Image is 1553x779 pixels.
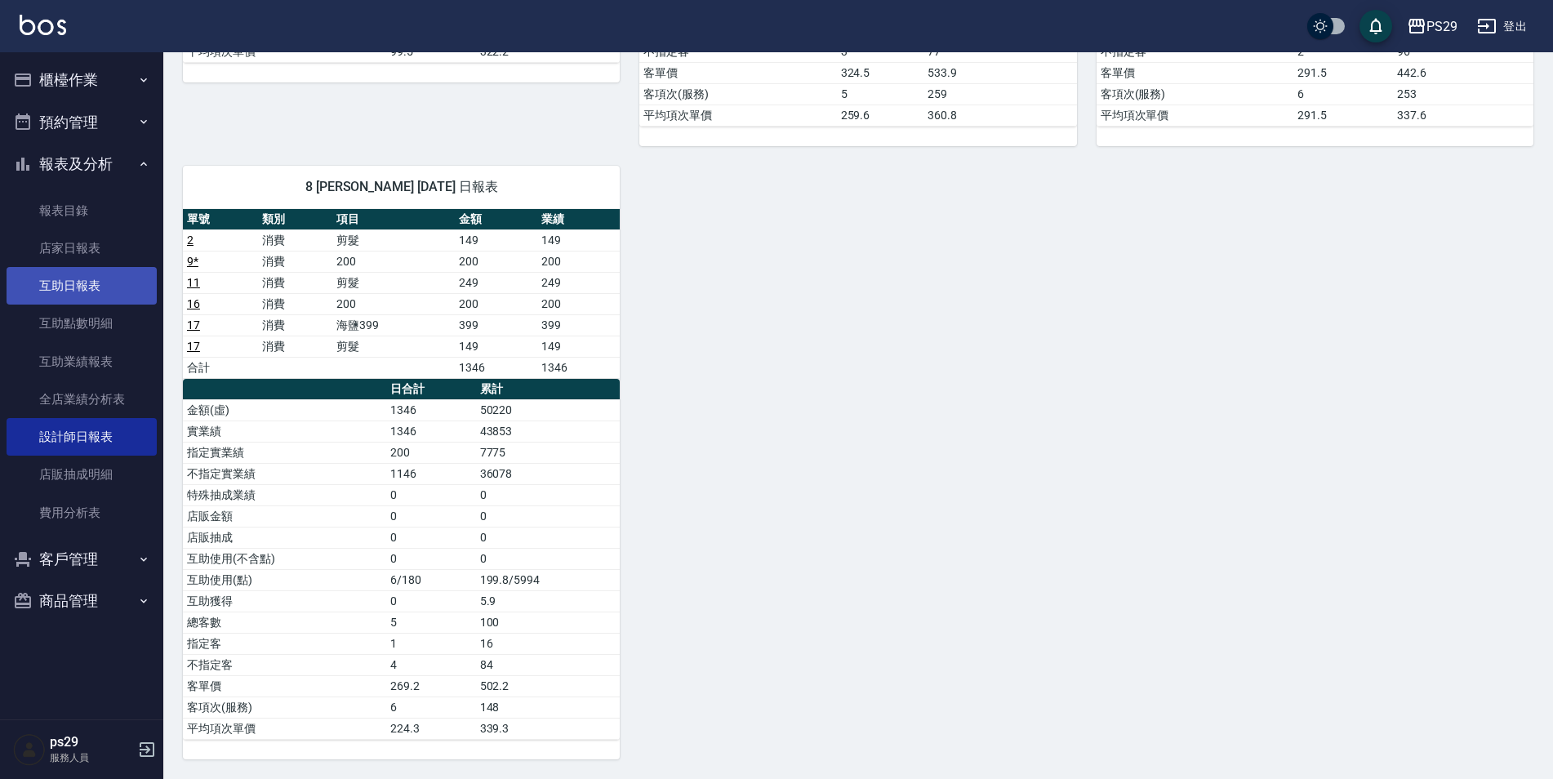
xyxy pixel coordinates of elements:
table: a dense table [183,209,620,379]
td: 互助獲得 [183,590,386,612]
td: 200 [455,251,537,272]
td: 269.2 [386,675,476,697]
td: 291.5 [1293,105,1393,126]
td: 339.3 [476,718,621,739]
td: 148 [476,697,621,718]
td: 剪髮 [332,229,454,251]
td: 324.5 [837,62,923,83]
td: 0 [476,548,621,569]
div: PS29 [1426,16,1457,37]
td: 199.8/5994 [476,569,621,590]
td: 1146 [386,463,476,484]
td: 指定實業績 [183,442,386,463]
button: save [1359,10,1392,42]
td: 金額(虛) [183,399,386,421]
img: Person [13,733,46,766]
a: 17 [187,340,200,353]
td: 消費 [258,229,333,251]
td: 200 [537,251,620,272]
button: PS29 [1400,10,1464,43]
td: 43853 [476,421,621,442]
td: 實業績 [183,421,386,442]
th: 累計 [476,379,621,400]
td: 360.8 [923,105,1077,126]
a: 報表目錄 [7,192,157,229]
td: 291.5 [1293,62,1393,83]
td: 0 [386,527,476,548]
td: 200 [386,442,476,463]
th: 金額 [455,209,537,230]
a: 17 [187,318,200,332]
td: 客單價 [1097,62,1293,83]
td: 1 [386,633,476,654]
td: 149 [537,229,620,251]
td: 0 [476,505,621,527]
button: 櫃檯作業 [7,59,157,101]
td: 總客數 [183,612,386,633]
span: 8 [PERSON_NAME] [DATE] 日報表 [202,179,600,195]
a: 16 [187,297,200,310]
td: 200 [332,293,454,314]
td: 店販金額 [183,505,386,527]
td: 特殊抽成業績 [183,484,386,505]
a: 店販抽成明細 [7,456,157,493]
td: 0 [386,484,476,505]
td: 16 [476,633,621,654]
a: 全店業績分析表 [7,381,157,418]
td: 253 [1393,83,1533,105]
button: 登出 [1471,11,1533,42]
td: 剪髮 [332,336,454,357]
td: 200 [537,293,620,314]
td: 0 [386,505,476,527]
a: 店家日報表 [7,229,157,267]
td: 399 [455,314,537,336]
td: 36078 [476,463,621,484]
td: 店販抽成 [183,527,386,548]
button: 預約管理 [7,101,157,144]
td: 海鹽399 [332,314,454,336]
td: 6/180 [386,569,476,590]
td: 不指定實業績 [183,463,386,484]
td: 平均項次單價 [183,718,386,739]
th: 類別 [258,209,333,230]
td: 消費 [258,251,333,272]
td: 84 [476,654,621,675]
td: 平均項次單價 [639,105,836,126]
td: 5 [386,612,476,633]
td: 1346 [455,357,537,378]
td: 100 [476,612,621,633]
td: 200 [455,293,537,314]
td: 337.6 [1393,105,1533,126]
a: 設計師日報表 [7,418,157,456]
td: 不指定客 [183,654,386,675]
td: 互助使用(不含點) [183,548,386,569]
td: 5.9 [476,590,621,612]
td: 442.6 [1393,62,1533,83]
td: 6 [386,697,476,718]
td: 149 [455,336,537,357]
td: 合計 [183,357,258,378]
button: 商品管理 [7,580,157,622]
h5: ps29 [50,734,133,750]
td: 0 [476,484,621,505]
td: 5 [837,83,923,105]
button: 客戶管理 [7,538,157,581]
td: 0 [386,548,476,569]
td: 4 [386,654,476,675]
td: 1346 [386,399,476,421]
td: 259 [923,83,1077,105]
a: 互助業績報表 [7,343,157,381]
td: 249 [455,272,537,293]
a: 費用分析表 [7,494,157,532]
td: 消費 [258,336,333,357]
td: 149 [537,336,620,357]
td: 指定客 [183,633,386,654]
td: 50220 [476,399,621,421]
td: 502.2 [476,675,621,697]
td: 客項次(服務) [183,697,386,718]
th: 業績 [537,209,620,230]
p: 服務人員 [50,750,133,765]
td: 399 [537,314,620,336]
td: 200 [332,251,454,272]
td: 剪髮 [332,272,454,293]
